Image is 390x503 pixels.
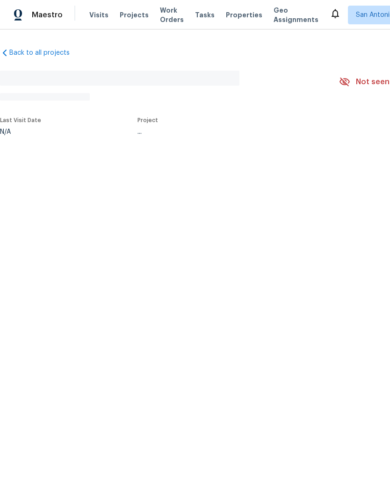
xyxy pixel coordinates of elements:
[195,12,215,18] span: Tasks
[89,10,108,20] span: Visits
[160,6,184,24] span: Work Orders
[226,10,262,20] span: Properties
[120,10,149,20] span: Projects
[274,6,318,24] span: Geo Assignments
[137,129,317,135] div: ...
[137,117,158,123] span: Project
[32,10,63,20] span: Maestro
